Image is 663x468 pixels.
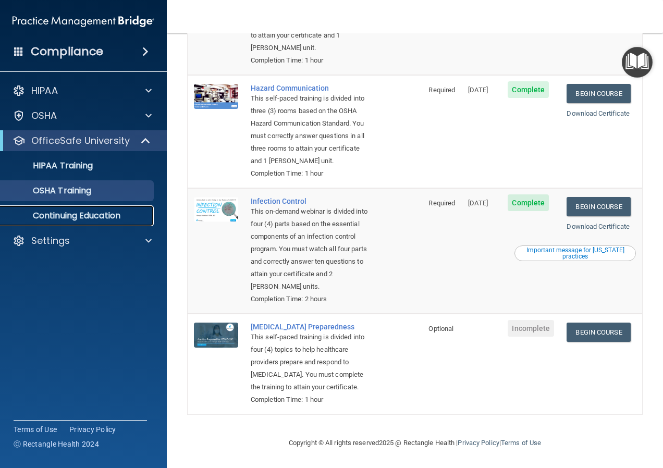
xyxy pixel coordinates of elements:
a: Hazard Communication [251,84,370,92]
img: PMB logo [13,11,154,32]
span: [DATE] [468,86,488,94]
div: Important message for [US_STATE] practices [516,247,634,260]
p: HIPAA [31,84,58,97]
div: This self-paced training is divided into four (4) topics to help healthcare providers prepare and... [251,331,370,393]
button: Read this if you are a dental practitioner in the state of CA [514,245,636,261]
span: Ⓒ Rectangle Health 2024 [14,439,99,449]
a: [MEDICAL_DATA] Preparedness [251,323,370,331]
span: [DATE] [468,199,488,207]
div: Copyright © All rights reserved 2025 @ Rectangle Health | | [225,426,605,460]
div: Completion Time: 1 hour [251,54,370,67]
span: Required [428,199,455,207]
div: This self-paced training is divided into three (3) rooms based on the OSHA Hazard Communication S... [251,92,370,167]
a: OfficeSafe University [13,134,151,147]
a: Settings [13,235,152,247]
div: Completion Time: 2 hours [251,293,370,305]
a: Privacy Policy [69,424,116,435]
span: Optional [428,325,453,332]
p: OSHA Training [7,186,91,196]
span: Required [428,86,455,94]
iframe: Drift Widget Chat Controller [483,394,650,436]
a: Begin Course [567,323,630,342]
a: HIPAA [13,84,152,97]
p: Settings [31,235,70,247]
div: Completion Time: 1 hour [251,167,370,180]
p: OfficeSafe University [31,134,130,147]
span: Complete [508,194,549,211]
a: Begin Course [567,84,630,103]
a: OSHA [13,109,152,122]
a: Terms of Use [14,424,57,435]
div: This on-demand webinar is divided into four (4) parts based on the essential components of an inf... [251,205,370,293]
div: Completion Time: 1 hour [251,393,370,406]
button: Open Resource Center [622,47,653,78]
h4: Compliance [31,44,103,59]
span: Complete [508,81,549,98]
a: Terms of Use [501,439,541,447]
a: Begin Course [567,197,630,216]
a: Privacy Policy [458,439,499,447]
p: OSHA [31,109,57,122]
a: Download Certificate [567,109,630,117]
a: Infection Control [251,197,370,205]
span: Incomplete [508,320,554,337]
a: Download Certificate [567,223,630,230]
p: HIPAA Training [7,161,93,171]
p: Continuing Education [7,211,149,221]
